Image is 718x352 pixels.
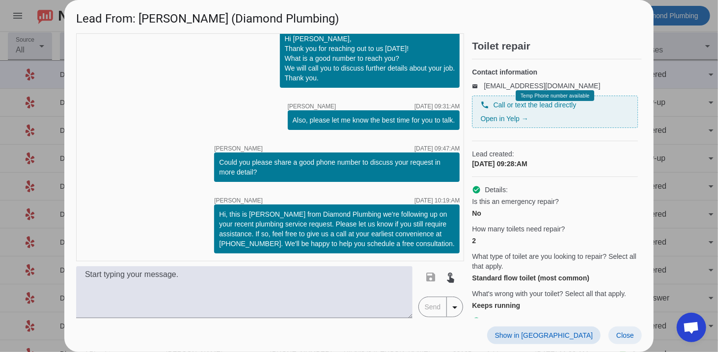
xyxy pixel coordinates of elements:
[472,41,642,51] h2: Toilet repair
[480,115,528,123] a: Open in Yelp →
[472,83,484,88] mat-icon: email
[214,198,263,203] span: [PERSON_NAME]
[485,185,508,195] span: Details:
[472,289,626,299] span: What's wrong with your toilet? Select all that apply.
[487,327,601,344] button: Show in [GEOGRAPHIC_DATA]
[293,115,455,125] div: Also, please let me know the best time for you to talk.​
[214,146,263,151] span: [PERSON_NAME]
[472,301,638,310] div: Keeps running
[472,236,638,246] div: 2
[414,146,460,151] div: [DATE] 09:47:AM
[484,82,600,90] a: [EMAIL_ADDRESS][DOMAIN_NAME]
[219,209,455,249] div: Hi, this is [PERSON_NAME] from Diamond Plumbing we're following up on your recent plumbing servic...
[472,149,638,159] span: Lead created:
[472,224,565,234] span: How many toilets need repair?
[472,159,638,169] div: [DATE] 09:28:AM
[495,331,593,339] span: Show in [GEOGRAPHIC_DATA]
[677,313,706,342] div: Open chat
[472,67,638,77] h4: Contact information
[521,93,589,99] span: Temp Phone number available
[285,34,455,83] div: Hi [PERSON_NAME], Thank you for reaching out to us [DATE]! What is a good number to reach you? We...
[480,101,489,109] mat-icon: phone
[472,208,638,218] div: No
[472,317,481,326] mat-icon: check_circle
[616,331,634,339] span: Close
[219,157,455,177] div: Could you please share a good phone number to discuss your request in more detail?​
[414,103,460,109] div: [DATE] 09:31:AM
[608,327,642,344] button: Close
[493,100,576,110] span: Call or text the lead directly
[472,197,559,206] span: Is this an emergency repair?
[472,185,481,194] mat-icon: check_circle
[472,273,638,283] div: Standard flow toilet (most common)
[445,271,457,283] mat-icon: touch_app
[485,316,530,326] span: Additional info:
[472,251,638,271] span: What type of toilet are you looking to repair? Select all that apply.
[449,302,461,313] mat-icon: arrow_drop_down
[288,103,336,109] span: [PERSON_NAME]
[414,198,460,203] div: [DATE] 10:19:AM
